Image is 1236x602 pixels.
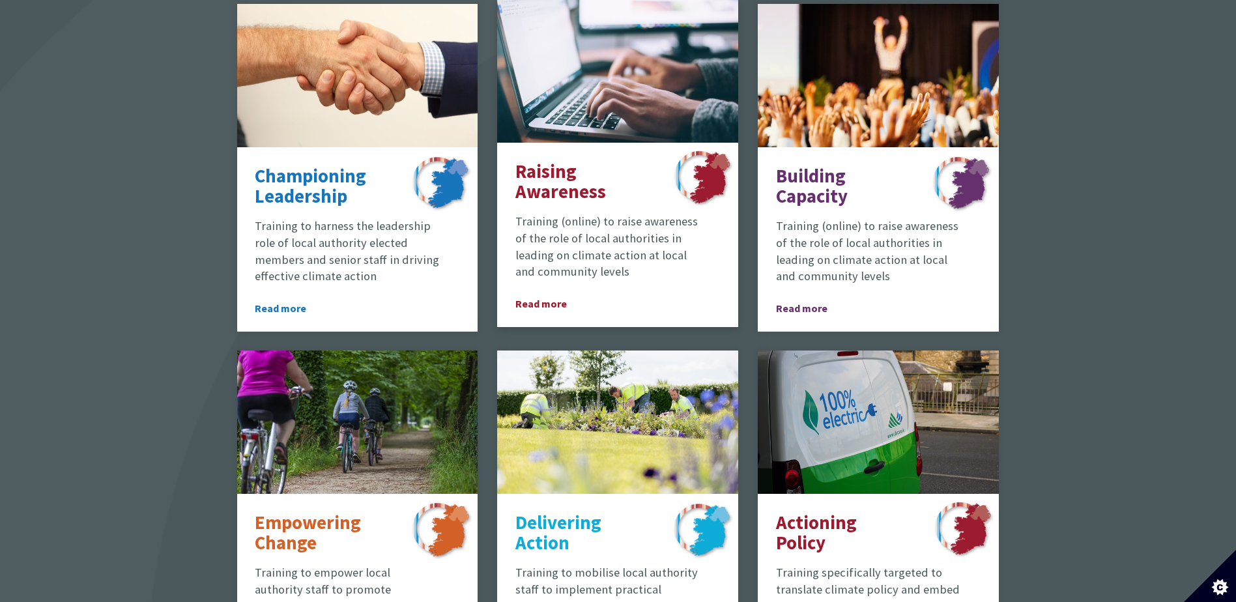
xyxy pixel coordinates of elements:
[515,296,588,311] span: Read more
[515,162,649,203] p: Raising Awareness
[1184,550,1236,602] button: Set cookie preferences
[776,513,910,554] p: Actioning Policy
[776,300,848,316] span: Read more
[776,166,910,207] p: Building Capacity
[776,218,961,285] p: Training (online) to raise awareness of the role of local authorities in leading on climate actio...
[255,513,388,554] p: Empowering Change
[515,513,649,554] p: Delivering Action
[255,300,327,316] span: Read more
[515,213,700,280] p: Training (online) to raise awareness of the role of local authorities in leading on climate actio...
[255,166,388,207] p: Championing Leadership
[237,4,478,332] a: Championing Leadership Training to harness the leadership role of local authority elected members...
[255,218,440,285] p: Training to harness the leadership role of local authority elected members and senior staff in dr...
[758,4,999,332] a: Building Capacity Training (online) to raise awareness of the role of local authorities in leadin...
